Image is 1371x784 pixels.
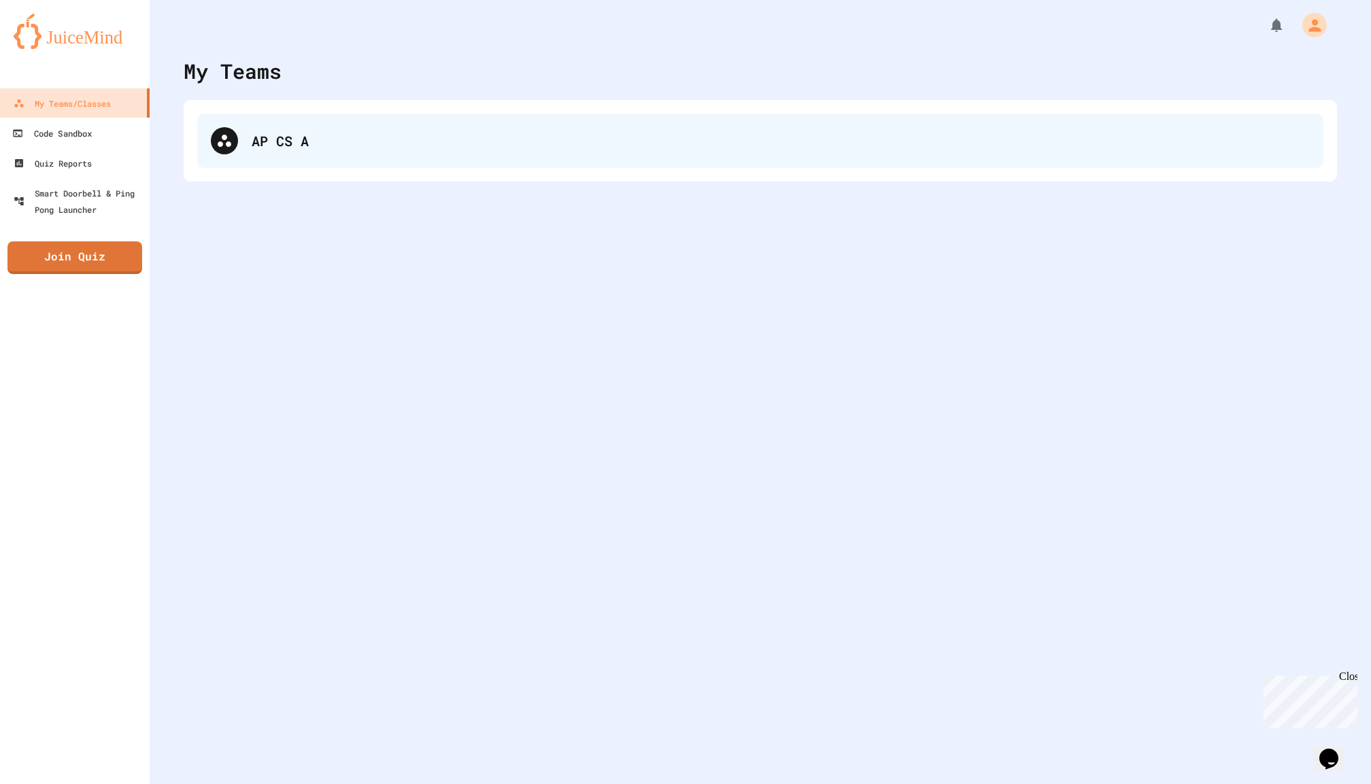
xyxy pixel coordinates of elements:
div: Code Sandbox [12,125,92,142]
div: My Notifications [1243,14,1288,37]
a: Join Quiz [7,241,142,274]
div: Smart Doorbell & Ping Pong Launcher [14,185,144,218]
iframe: chat widget [1314,730,1357,770]
div: My Teams [184,56,282,86]
div: AP CS A [252,131,1310,151]
div: My Account [1288,10,1330,41]
img: logo-orange.svg [14,14,136,49]
div: My Teams/Classes [14,95,111,112]
div: Quiz Reports [14,155,92,171]
div: Chat with us now!Close [5,5,94,86]
div: AP CS A [197,114,1323,168]
iframe: chat widget [1258,670,1357,728]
